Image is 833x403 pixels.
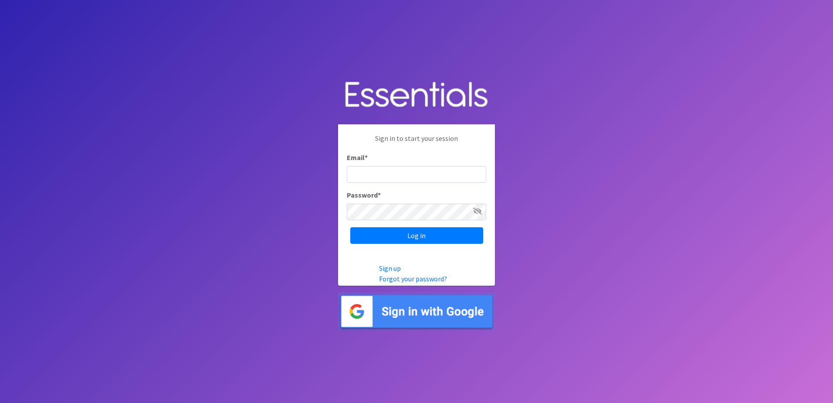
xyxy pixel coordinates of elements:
[365,153,368,162] abbr: required
[378,191,381,199] abbr: required
[350,227,483,244] input: Log in
[338,293,495,331] img: Sign in with Google
[338,73,495,118] img: Human Essentials
[379,264,401,273] a: Sign up
[347,152,368,163] label: Email
[379,274,447,283] a: Forgot your password?
[347,190,381,200] label: Password
[347,133,486,152] p: Sign in to start your session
